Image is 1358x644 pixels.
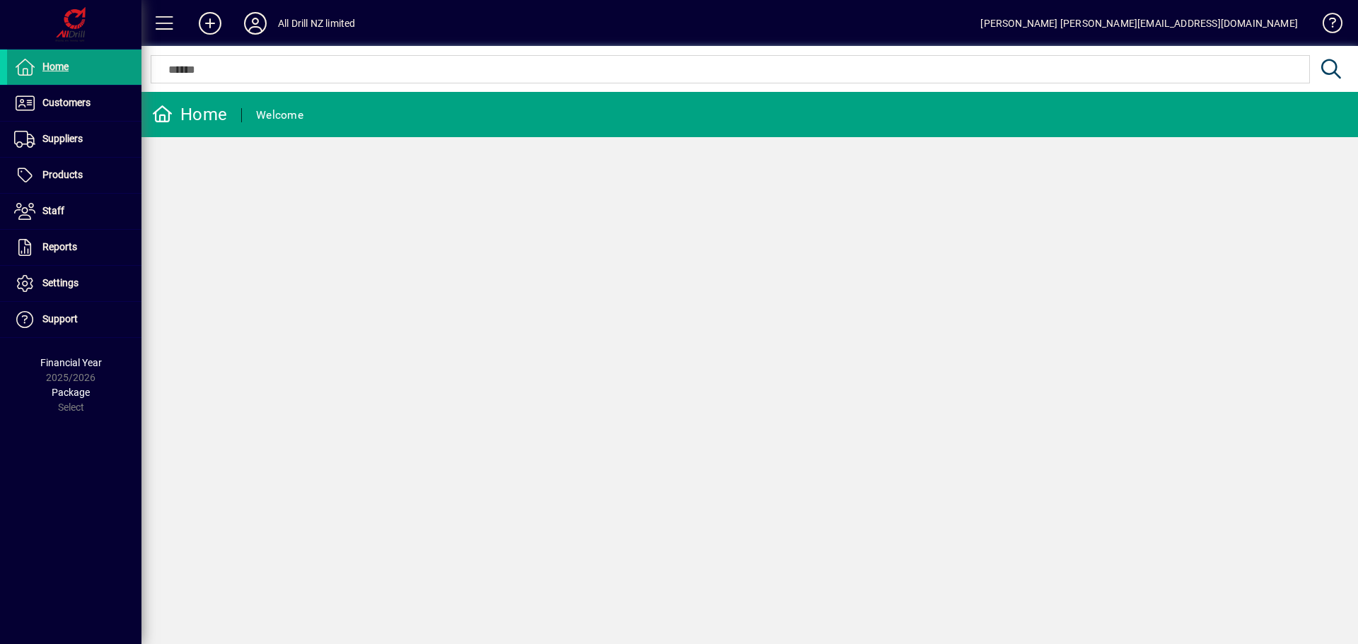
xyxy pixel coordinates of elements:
[7,158,141,193] a: Products
[42,97,91,108] span: Customers
[40,357,102,368] span: Financial Year
[1312,3,1340,49] a: Knowledge Base
[256,104,303,127] div: Welcome
[42,133,83,144] span: Suppliers
[42,241,77,252] span: Reports
[7,122,141,157] a: Suppliers
[7,194,141,229] a: Staff
[278,12,356,35] div: All Drill NZ limited
[980,12,1298,35] div: [PERSON_NAME] [PERSON_NAME][EMAIL_ADDRESS][DOMAIN_NAME]
[152,103,227,126] div: Home
[42,205,64,216] span: Staff
[7,230,141,265] a: Reports
[42,61,69,72] span: Home
[187,11,233,36] button: Add
[42,277,79,288] span: Settings
[42,313,78,324] span: Support
[42,169,83,180] span: Products
[233,11,278,36] button: Profile
[7,86,141,121] a: Customers
[7,266,141,301] a: Settings
[7,302,141,337] a: Support
[52,387,90,398] span: Package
